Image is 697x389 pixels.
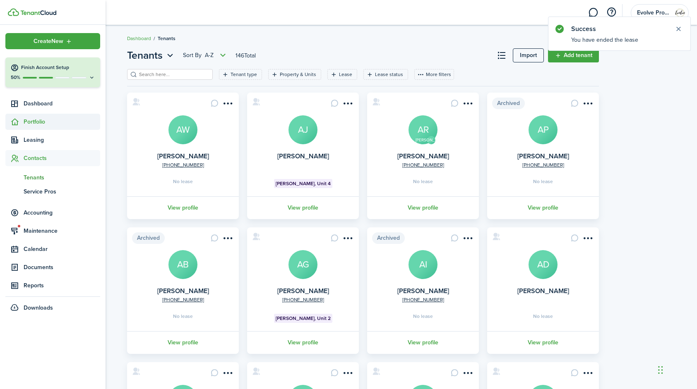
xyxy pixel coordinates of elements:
a: View profile [126,331,240,354]
span: Accounting [24,208,100,217]
a: [PERSON_NAME] [397,286,449,296]
a: AB [168,250,197,279]
span: Portfolio [24,117,100,126]
notify-body: You have ended the lease [548,36,690,50]
span: Sort by [183,51,205,60]
a: [PERSON_NAME] [517,151,569,161]
input: Search here... [137,71,210,79]
a: [PHONE_NUMBER] [522,161,564,169]
button: Open menu [221,369,234,380]
span: Contacts [24,154,100,162]
a: [PERSON_NAME] [397,151,449,161]
span: Tenants [24,173,100,182]
span: Archived [372,232,405,244]
span: A-Z [205,51,214,60]
div: Drag [658,358,663,382]
span: Downloads [24,303,53,312]
img: Evolve Property Services LLC [673,6,687,19]
button: Sort byA-Z [183,50,228,60]
button: Close notify [673,23,684,35]
a: View profile [486,196,600,219]
filter-tag: Open filter [268,69,321,80]
span: Create New [34,38,63,44]
span: Documents [24,263,100,272]
iframe: Chat Widget [656,349,697,389]
button: Open menu [341,369,354,380]
span: No lease [413,179,433,184]
span: No lease [533,314,553,319]
button: More filters [414,69,454,80]
span: [PERSON_NAME], Unit 4 [276,180,331,187]
a: View profile [366,196,480,219]
button: Open menu [581,99,594,110]
a: AJ [288,115,317,144]
a: Tenants [5,170,100,184]
a: [PHONE_NUMBER] [282,296,324,303]
a: View profile [126,196,240,219]
a: [PHONE_NUMBER] [402,296,444,303]
a: [PERSON_NAME] [157,151,209,161]
a: Dashboard [127,35,151,42]
filter-tag-label: Lease status [375,71,403,78]
a: View profile [246,196,360,219]
button: Open menu [183,50,228,60]
span: Maintenance [24,227,100,235]
span: Evolve Property Services LLC [637,10,670,16]
p: 50% [10,74,21,81]
span: [PERSON_NAME], Unit 2 [276,315,331,322]
a: [PERSON_NAME] [517,286,569,296]
filter-tag-label: Lease [339,71,352,78]
button: Open menu [221,99,234,110]
filter-tag-label: Tenant type [231,71,257,78]
a: AG [288,250,317,279]
a: AR [409,115,437,144]
span: Service Pros [24,187,100,196]
a: View profile [366,331,480,354]
filter-tag: Open filter [219,69,262,80]
span: Dashboard [24,99,100,108]
a: View profile [486,331,600,354]
a: Reports [5,277,100,294]
span: Leasing [24,136,100,144]
span: No lease [533,179,553,184]
a: AI [409,250,437,279]
span: Archived [132,232,165,244]
button: Open menu [221,234,234,245]
a: Service Pros [5,184,100,198]
a: [PERSON_NAME] [277,151,329,161]
span: Tenants [158,35,175,42]
button: Open menu [127,48,175,63]
a: [PHONE_NUMBER] [162,296,204,303]
a: Messaging [585,2,601,23]
img: TenantCloud [8,8,19,16]
button: Finish Account Setup50% [5,57,100,87]
a: [PERSON_NAME] [277,286,329,296]
span: Calendar [24,245,100,253]
a: Add tenant [548,48,599,62]
filter-tag-label: Property & Units [280,71,316,78]
button: Open menu [461,369,474,380]
a: [PERSON_NAME] [157,286,209,296]
a: [PHONE_NUMBER] [402,161,444,169]
avatar-text: [PERSON_NAME] [427,136,435,144]
notify-title: Success [571,24,666,34]
span: No lease [173,179,193,184]
import-btn: Import [513,48,544,62]
button: Open menu [5,33,100,49]
span: Archived [492,98,525,109]
a: AW [168,115,197,144]
a: AD [529,250,558,279]
span: Tenants [127,48,163,63]
a: AP [529,115,558,144]
h4: Finish Account Setup [21,64,95,71]
button: Open menu [341,99,354,110]
button: Open menu [581,369,594,380]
